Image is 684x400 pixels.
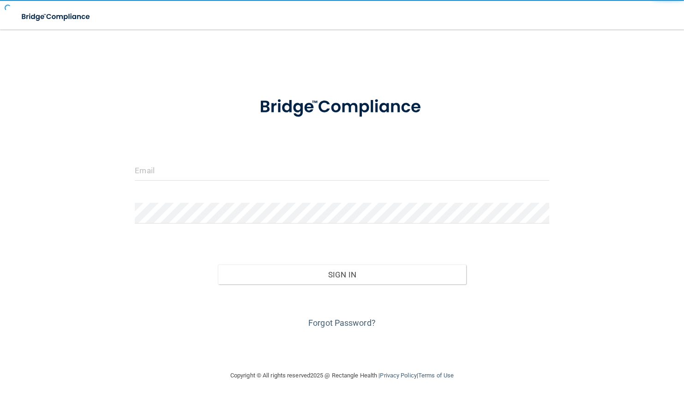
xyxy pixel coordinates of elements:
[218,265,466,285] button: Sign In
[418,372,454,379] a: Terms of Use
[308,318,376,328] a: Forgot Password?
[174,361,510,390] div: Copyright © All rights reserved 2025 @ Rectangle Health | |
[14,7,99,26] img: bridge_compliance_login_screen.278c3ca4.svg
[380,372,416,379] a: Privacy Policy
[242,85,442,129] img: bridge_compliance_login_screen.278c3ca4.svg
[135,160,549,181] input: Email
